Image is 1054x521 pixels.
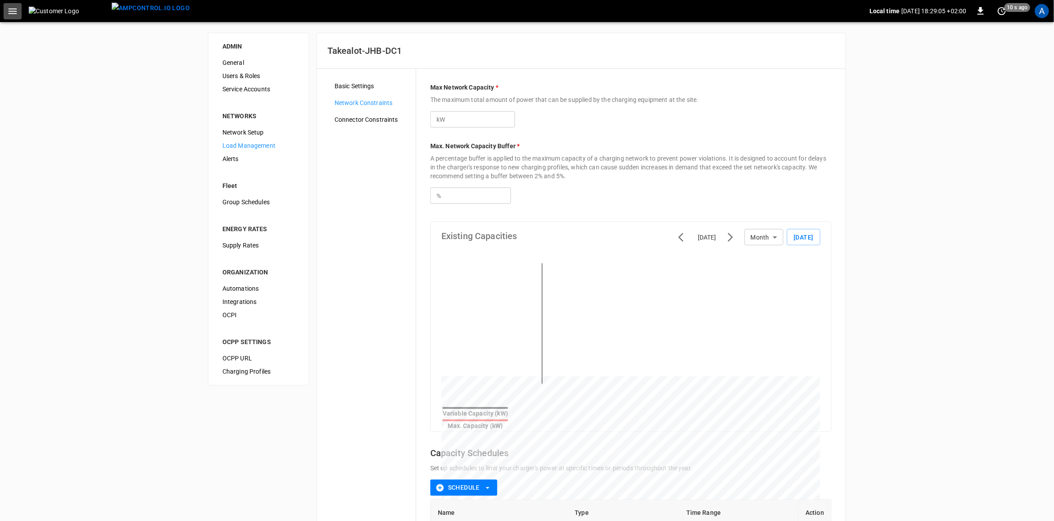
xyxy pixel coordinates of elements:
[222,128,295,137] span: Network Setup
[222,58,295,67] span: General
[215,239,302,252] div: Supply Rates
[222,154,295,164] span: Alerts
[698,233,716,242] div: [DATE]
[222,268,295,277] div: ORGANIZATION
[222,337,295,346] div: OCPP SETTINGS
[430,446,832,460] h6: Capacity Schedules
[215,308,302,322] div: OCPI
[222,367,295,376] span: Charging Profiles
[335,98,409,108] span: Network Constraints
[215,195,302,209] div: Group Schedules
[335,115,409,124] span: Connector Constraints
[215,82,302,96] div: Service Accounts
[215,139,302,152] div: Load Management
[787,229,821,245] button: [DATE]
[327,96,416,109] div: Network Constraints
[430,154,832,180] p: A percentage buffer is applied to the maximum capacity of a charging network to prevent power vio...
[222,141,295,150] span: Load Management
[327,79,416,93] div: Basic Settings
[222,297,295,307] span: Integrations
[222,198,295,207] span: Group Schedules
[327,113,416,126] div: Connector Constraints
[222,241,295,250] span: Supply Rates
[215,56,302,69] div: General
[222,181,295,190] div: Fleet
[430,480,497,496] button: Schedule
[430,142,832,150] p: Max. Network Capacity Buffer
[29,7,108,15] img: Customer Logo
[215,69,302,82] div: Users & Roles
[430,83,832,92] p: Max Network Capacity
[745,229,783,245] div: Month
[995,4,1009,18] button: set refresh interval
[1035,4,1049,18] div: profile-icon
[335,82,409,91] span: Basic Settings
[430,464,832,472] p: Set up schedules to limit your charger's power at specific times or periods throughout the year.
[222,85,295,94] span: Service Accounts
[441,229,517,243] h6: Existing Capacities
[222,284,295,293] span: Automations
[437,115,445,124] p: kW
[437,191,441,200] p: %
[215,365,302,378] div: Charging Profiles
[222,225,295,233] div: ENERGY RATES
[215,152,302,165] div: Alerts
[222,354,295,363] span: OCPP URL
[1005,3,1031,12] span: 10 s ago
[870,7,900,15] p: Local time
[215,126,302,139] div: Network Setup
[430,95,832,104] p: The maximum total amount of power that can be supplied by the charging equipment at the site.
[222,112,295,120] div: NETWORKS
[222,42,295,51] div: ADMIN
[222,311,295,320] span: OCPI
[215,282,302,295] div: Automations
[112,3,190,14] img: ampcontrol.io logo
[215,295,302,308] div: Integrations
[215,352,302,365] div: OCPP URL
[222,71,295,81] span: Users & Roles
[902,7,967,15] p: [DATE] 18:29:05 +02:00
[327,44,835,58] h6: Takealot-JHB-DC1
